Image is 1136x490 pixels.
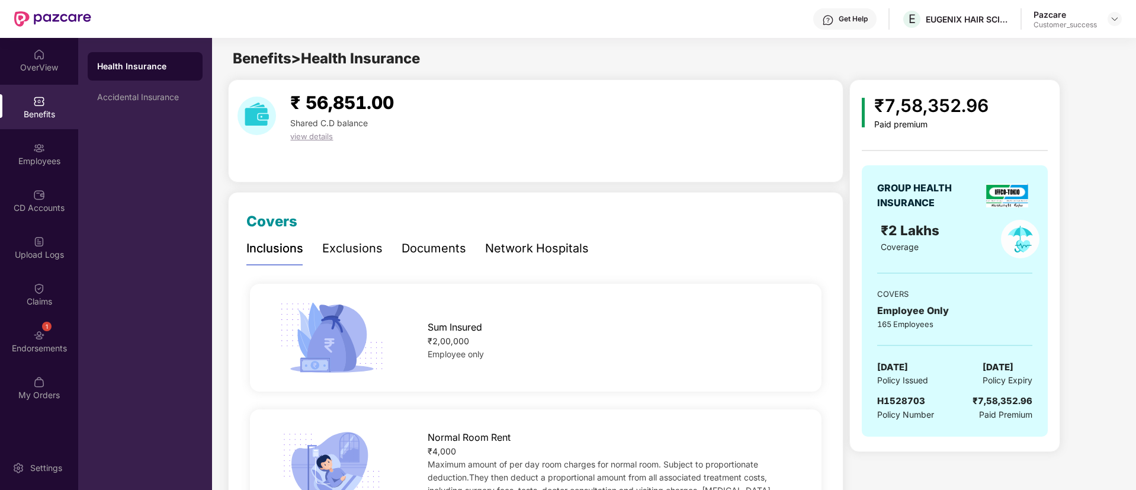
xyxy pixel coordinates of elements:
div: ₹7,58,352.96 [973,394,1032,408]
div: Exclusions [322,239,383,258]
span: [DATE] [877,360,908,374]
img: svg+xml;base64,PHN2ZyBpZD0iRHJvcGRvd24tMzJ4MzIiIHhtbG5zPSJodHRwOi8vd3d3LnczLm9yZy8yMDAwL3N2ZyIgd2... [1110,14,1119,24]
img: download [238,97,276,135]
span: Covers [246,213,297,230]
img: insurerLogo [986,184,1028,207]
img: svg+xml;base64,PHN2ZyBpZD0iTXlfT3JkZXJzIiBkYXRhLW5hbWU9Ik15IE9yZGVycyIgeG1sbnM9Imh0dHA6Ly93d3cudz... [33,376,45,388]
div: Network Hospitals [485,239,589,258]
div: Employee Only [877,303,1032,318]
span: Benefits > Health Insurance [233,50,420,67]
div: GROUP HEALTH INSURANCE [877,181,981,210]
div: Get Help [839,14,868,24]
div: Inclusions [246,239,303,258]
div: ₹4,000 [428,445,796,458]
span: ₹ 56,851.00 [290,92,394,113]
div: Customer_success [1034,20,1097,30]
div: Documents [402,239,466,258]
img: svg+xml;base64,PHN2ZyBpZD0iQmVuZWZpdHMiIHhtbG5zPSJodHRwOi8vd3d3LnczLm9yZy8yMDAwL3N2ZyIgd2lkdGg9Ij... [33,95,45,107]
div: COVERS [877,288,1032,300]
img: svg+xml;base64,PHN2ZyBpZD0iQ2xhaW0iIHhtbG5zPSJodHRwOi8vd3d3LnczLm9yZy8yMDAwL3N2ZyIgd2lkdGg9IjIwIi... [33,283,45,294]
span: E [909,12,916,26]
span: Normal Room Rent [428,430,511,445]
img: svg+xml;base64,PHN2ZyBpZD0iQ0RfQWNjb3VudHMiIGRhdGEtbmFtZT0iQ0QgQWNjb3VudHMiIHhtbG5zPSJodHRwOi8vd3... [33,189,45,201]
div: 165 Employees [877,318,1032,330]
span: H1528703 [877,395,925,406]
img: New Pazcare Logo [14,11,91,27]
img: icon [862,98,865,127]
img: policyIcon [1001,220,1039,258]
div: EUGENIX HAIR SCIENCES PRIVTATE LIMITED [926,14,1009,25]
img: icon [275,299,387,377]
div: ₹7,58,352.96 [874,92,989,120]
div: Health Insurance [97,60,193,72]
span: ₹2 Lakhs [881,222,943,238]
span: Policy Issued [877,374,928,387]
div: Pazcare [1034,9,1097,20]
img: svg+xml;base64,PHN2ZyBpZD0iRW1wbG95ZWVzIiB4bWxucz0iaHR0cDovL3d3dy53My5vcmcvMjAwMC9zdmciIHdpZHRoPS... [33,142,45,154]
div: 1 [42,322,52,331]
span: Policy Number [877,409,934,419]
span: [DATE] [983,360,1013,374]
span: Coverage [881,242,919,252]
div: Paid premium [874,120,989,130]
div: Settings [27,462,66,474]
img: svg+xml;base64,PHN2ZyBpZD0iU2V0dGluZy0yMHgyMCIgeG1sbnM9Imh0dHA6Ly93d3cudzMub3JnLzIwMDAvc3ZnIiB3aW... [12,462,24,474]
img: svg+xml;base64,PHN2ZyBpZD0iSG9tZSIgeG1sbnM9Imh0dHA6Ly93d3cudzMub3JnLzIwMDAvc3ZnIiB3aWR0aD0iMjAiIG... [33,49,45,60]
img: svg+xml;base64,PHN2ZyBpZD0iSGVscC0zMngzMiIgeG1sbnM9Imh0dHA6Ly93d3cudzMub3JnLzIwMDAvc3ZnIiB3aWR0aD... [822,14,834,26]
span: Sum Insured [428,320,482,335]
div: ₹2,00,000 [428,335,796,348]
span: Employee only [428,349,484,359]
span: view details [290,132,333,141]
img: svg+xml;base64,PHN2ZyBpZD0iRW5kb3JzZW1lbnRzIiB4bWxucz0iaHR0cDovL3d3dy53My5vcmcvMjAwMC9zdmciIHdpZH... [33,329,45,341]
span: Shared C.D balance [290,118,368,128]
span: Policy Expiry [983,374,1032,387]
img: svg+xml;base64,PHN2ZyBpZD0iVXBsb2FkX0xvZ3MiIGRhdGEtbmFtZT0iVXBsb2FkIExvZ3MiIHhtbG5zPSJodHRwOi8vd3... [33,236,45,248]
span: Paid Premium [979,408,1032,421]
div: Accidental Insurance [97,92,193,102]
